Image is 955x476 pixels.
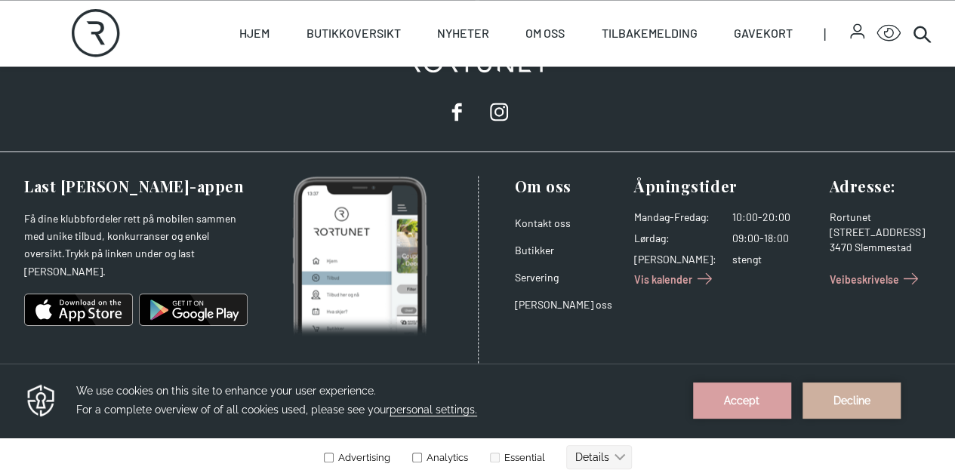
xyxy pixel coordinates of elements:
a: [PERSON_NAME] oss [515,297,612,310]
img: ios [24,291,133,327]
h3: We use cookies on this site to enhance your user experience. For a complete overview of of all co... [76,18,674,56]
dt: [PERSON_NAME] : [634,251,716,266]
button: Decline [803,19,901,55]
img: Photo of mobile app home screen [292,176,427,337]
input: Essential [490,89,500,99]
h3: Last [PERSON_NAME]-appen [24,176,248,197]
a: Butikker [515,243,554,256]
dd: 10:00-20:00 [732,209,817,224]
img: android [139,291,248,327]
div: [STREET_ADDRESS] [829,224,937,239]
dt: Mandag - Fredag : [634,209,716,224]
a: instagram [484,97,514,127]
button: Accept [693,19,791,55]
a: Veibeskrivelse [829,266,923,290]
label: Advertising [323,88,390,100]
text: Details [575,88,609,100]
a: facebook [442,97,472,127]
a: Vis kalender [634,266,716,290]
h3: Åpningstider [634,176,817,197]
span: Slemmestad [854,240,911,253]
img: Privacy reminder [25,19,57,55]
h3: Om oss [515,176,623,197]
h3: Adresse : [829,176,937,197]
dd: stengt [732,251,817,266]
a: Kontakt oss [515,216,571,229]
button: Details [566,81,632,106]
p: Få dine klubbfordeler rett på mobilen sammen med unike tilbud, konkurranser og enkel oversikt.Try... [24,209,248,279]
button: Open Accessibility Menu [876,21,901,45]
div: Rortunet [829,209,937,224]
dd: 09:00-18:00 [732,230,817,245]
span: Veibeskrivelse [829,271,898,287]
dt: Lørdag : [634,230,716,245]
span: personal settings. [390,40,477,53]
input: Advertising [324,89,334,99]
span: Vis kalender [634,271,692,287]
input: Analytics [412,89,422,99]
label: Essential [487,88,545,100]
label: Analytics [409,88,468,100]
a: Servering [515,270,559,283]
span: 3470 [829,240,852,253]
